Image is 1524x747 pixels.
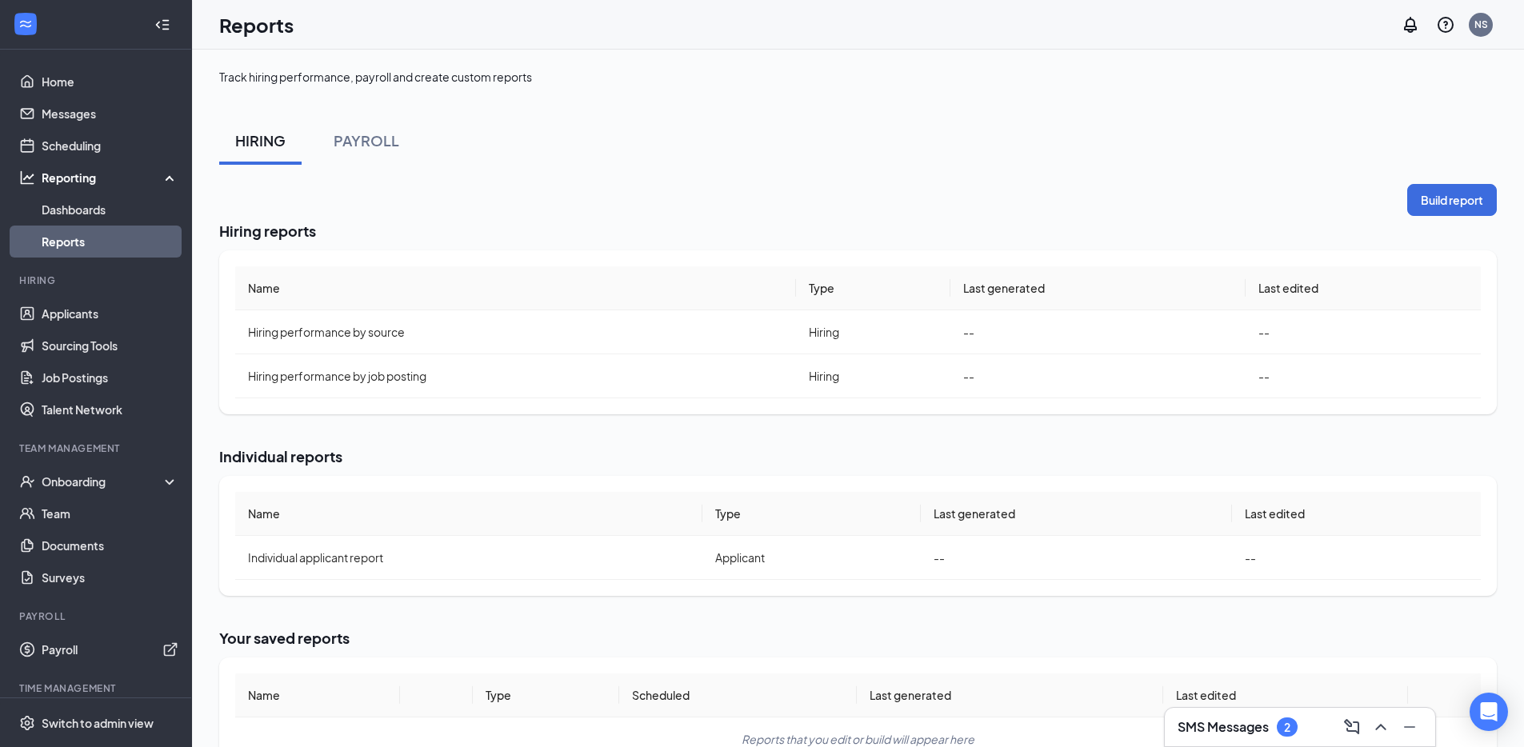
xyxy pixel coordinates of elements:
a: Sourcing Tools [42,330,178,362]
div: HIRING [235,130,286,150]
span: Reports that you edit or build will appear here [742,732,974,746]
a: Team [42,497,178,529]
th: Type [702,492,921,536]
td: Applicant [702,536,921,580]
a: PayrollExternalLink [42,633,178,665]
a: Messages [42,98,178,130]
th: Type [473,673,619,717]
a: Home [42,66,178,98]
div: 2 [1284,721,1290,734]
button: Build report [1407,184,1497,216]
div: NS [1474,18,1488,31]
svg: Minimize [1400,717,1419,737]
div: Onboarding [42,473,165,489]
div: Team Management [19,441,175,455]
span: Hiring performance by source [248,325,405,339]
th: Last edited [1163,673,1408,717]
button: Minimize [1397,714,1422,740]
svg: Notifications [1401,15,1420,34]
td: -- [1246,354,1481,398]
th: Last edited [1232,492,1481,536]
svg: UserCheck [19,473,35,489]
td: -- [921,536,1232,580]
th: Name [235,673,400,717]
td: Hiring [796,310,950,354]
span: Individual applicant report [248,550,383,565]
td: -- [1246,310,1481,354]
button: ComposeMessage [1339,714,1365,740]
div: TIME MANAGEMENT [19,681,175,695]
a: Surveys [42,561,178,593]
svg: Analysis [19,170,35,186]
th: Last generated [857,673,1163,717]
td: -- [950,310,1246,354]
div: Payroll [19,609,175,623]
svg: Collapse [154,17,170,33]
td: Hiring [796,354,950,398]
th: Last generated [950,266,1246,310]
span: Hiring performance by job posting [248,369,426,383]
h2: Individual reports [219,446,1497,466]
td: -- [950,354,1246,398]
div: Track hiring performance, payroll and create custom reports [219,69,532,85]
th: Name [235,492,702,536]
a: Documents [42,529,178,561]
th: Last edited [1246,266,1481,310]
h2: Hiring reports [219,221,1497,241]
th: Last generated [921,492,1232,536]
svg: ChevronUp [1371,717,1390,737]
a: Reports [42,226,178,258]
h2: Your saved reports [219,628,1497,648]
div: Hiring [19,274,175,287]
a: Scheduling [42,130,178,162]
svg: ComposeMessage [1342,717,1362,737]
th: Name [235,266,796,310]
div: Switch to admin view [42,715,154,731]
th: Scheduled [619,673,857,717]
div: Open Intercom Messenger [1470,693,1508,731]
th: Type [796,266,950,310]
h3: SMS Messages [1178,718,1269,736]
a: Job Postings [42,362,178,393]
a: Talent Network [42,393,178,425]
svg: Settings [19,715,35,731]
svg: QuestionInfo [1436,15,1455,34]
a: Applicants [42,298,178,330]
h1: Reports [219,11,294,38]
td: -- [1232,536,1481,580]
svg: WorkstreamLogo [18,16,34,32]
div: Reporting [42,170,179,186]
button: ChevronUp [1368,714,1394,740]
div: PAYROLL [334,130,399,150]
a: Dashboards [42,194,178,226]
